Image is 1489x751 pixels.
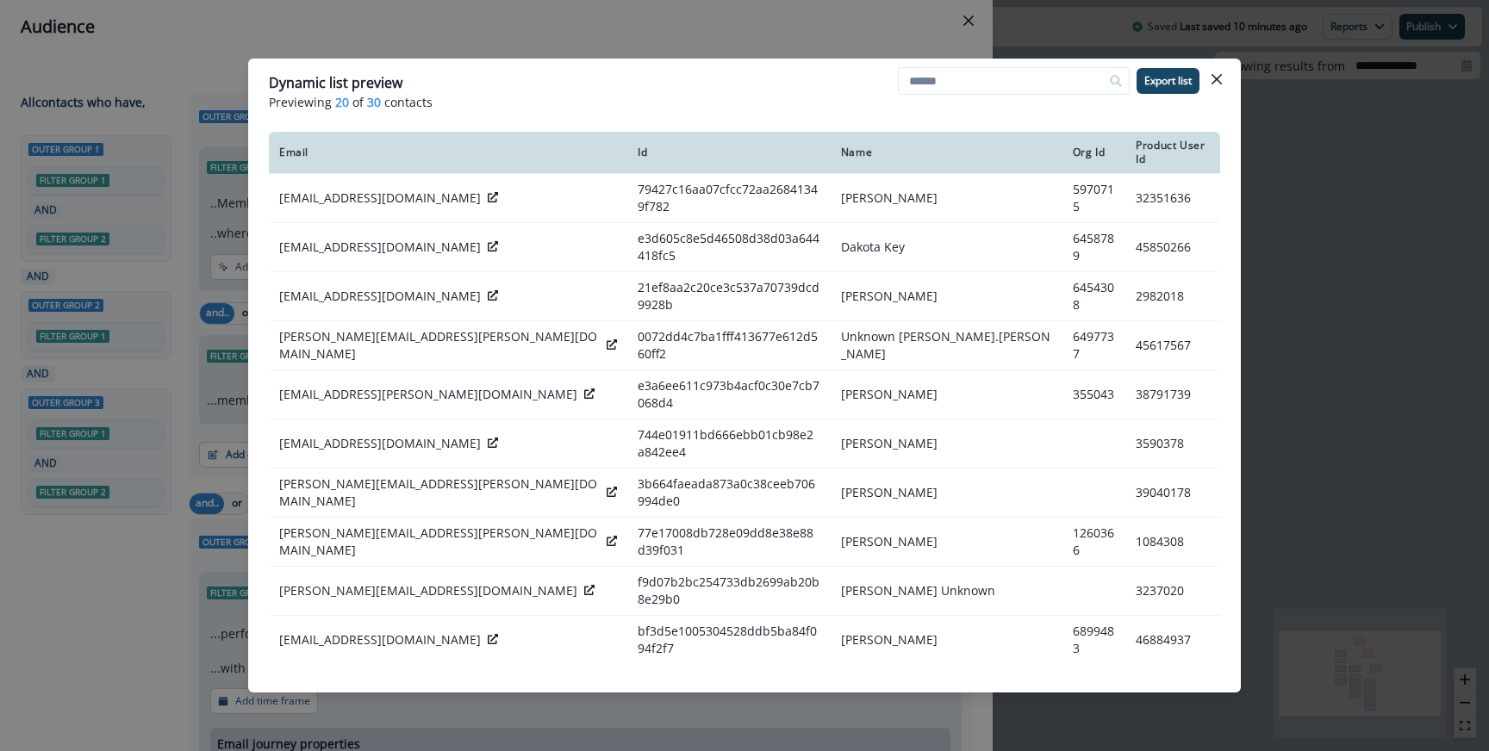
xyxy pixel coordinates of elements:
[831,567,1062,616] td: [PERSON_NAME] Unknown
[841,146,1052,159] div: Name
[1062,616,1126,665] td: 6899483
[279,146,617,159] div: Email
[1136,139,1210,166] div: Product User Id
[335,93,349,111] span: 20
[279,288,481,305] p: [EMAIL_ADDRESS][DOMAIN_NAME]
[1125,223,1220,272] td: 45850266
[1125,272,1220,321] td: 2982018
[1125,469,1220,518] td: 39040178
[627,567,831,616] td: f9d07b2bc254733db2699ab20b8e29b0
[279,189,481,207] p: [EMAIL_ADDRESS][DOMAIN_NAME]
[1062,223,1126,272] td: 6458789
[627,272,831,321] td: 21ef8aa2c20ce3c537a70739dcd9928b
[831,518,1062,567] td: [PERSON_NAME]
[279,631,481,649] p: [EMAIL_ADDRESS][DOMAIN_NAME]
[1062,518,1126,567] td: 1260366
[269,72,402,93] p: Dynamic list preview
[1062,174,1126,223] td: 5970715
[1125,174,1220,223] td: 32351636
[1203,65,1230,93] button: Close
[1062,272,1126,321] td: 6454308
[1144,75,1192,87] p: Export list
[1125,518,1220,567] td: 1084308
[1125,370,1220,419] td: 38791739
[1125,616,1220,665] td: 46884937
[1125,419,1220,469] td: 3590378
[831,174,1062,223] td: [PERSON_NAME]
[1125,567,1220,616] td: 3237020
[279,328,600,363] p: [PERSON_NAME][EMAIL_ADDRESS][PERSON_NAME][DOMAIN_NAME]
[831,469,1062,518] td: [PERSON_NAME]
[1137,68,1199,94] button: Export list
[279,524,600,559] p: [PERSON_NAME][EMAIL_ADDRESS][PERSON_NAME][DOMAIN_NAME]
[831,272,1062,321] td: [PERSON_NAME]
[279,435,481,452] p: [EMAIL_ADDRESS][DOMAIN_NAME]
[627,223,831,272] td: e3d605c8e5d46508d38d03a644418fc5
[627,616,831,665] td: bf3d5e1005304528ddb5ba84f094f2f7
[627,518,831,567] td: 77e17008db728e09dd8e38e88d39f031
[638,146,820,159] div: Id
[279,239,481,256] p: [EMAIL_ADDRESS][DOMAIN_NAME]
[1062,370,1126,419] td: 355043
[831,616,1062,665] td: [PERSON_NAME]
[831,321,1062,370] td: Unknown [PERSON_NAME].[PERSON_NAME]
[831,419,1062,469] td: [PERSON_NAME]
[1125,321,1220,370] td: 45617567
[279,582,577,599] p: [PERSON_NAME][EMAIL_ADDRESS][DOMAIN_NAME]
[627,370,831,419] td: e3a6ee611c973b4acf0c30e7cb7068d4
[627,469,831,518] td: 3b664faeada873a0c38ceeb706994de0
[627,419,831,469] td: 744e01911bd666ebb01cb98e2a842ee4
[269,93,1220,111] p: Previewing of contacts
[367,93,381,111] span: 30
[279,475,600,510] p: [PERSON_NAME][EMAIL_ADDRESS][PERSON_NAME][DOMAIN_NAME]
[831,223,1062,272] td: Dakota Key
[279,386,577,403] p: [EMAIL_ADDRESS][PERSON_NAME][DOMAIN_NAME]
[1062,321,1126,370] td: 6497737
[627,174,831,223] td: 79427c16aa07cfcc72aa26841349f782
[627,321,831,370] td: 0072dd4c7ba1fff413677e612d560ff2
[831,370,1062,419] td: [PERSON_NAME]
[1073,146,1116,159] div: Org Id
